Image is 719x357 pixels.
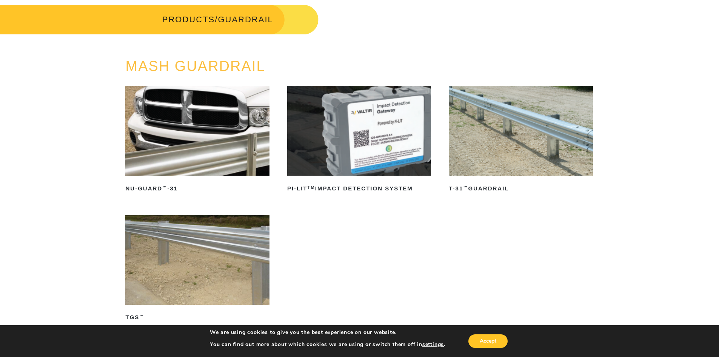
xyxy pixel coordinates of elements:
[422,341,444,348] button: settings
[210,341,445,348] p: You can find out more about which cookies we are using or switch them off in .
[125,312,269,324] h2: TGS
[162,185,167,190] sup: ™
[308,185,315,190] sup: TM
[125,86,269,195] a: NU-GUARD™-31
[210,329,445,336] p: We are using cookies to give you the best experience on our website.
[125,182,269,195] h2: NU-GUARD -31
[287,182,431,195] h2: PI-LIT Impact Detection System
[125,215,269,324] a: TGS™
[468,334,508,348] button: Accept
[139,314,144,318] sup: ™
[125,58,265,74] a: MASH GUARDRAIL
[162,15,215,24] a: PRODUCTS
[463,185,468,190] sup: ™
[287,86,431,195] a: PI-LITTMImpact Detection System
[449,182,593,195] h2: T-31 Guardrail
[218,15,273,24] span: GUARDRAIL
[449,86,593,195] a: T-31™Guardrail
